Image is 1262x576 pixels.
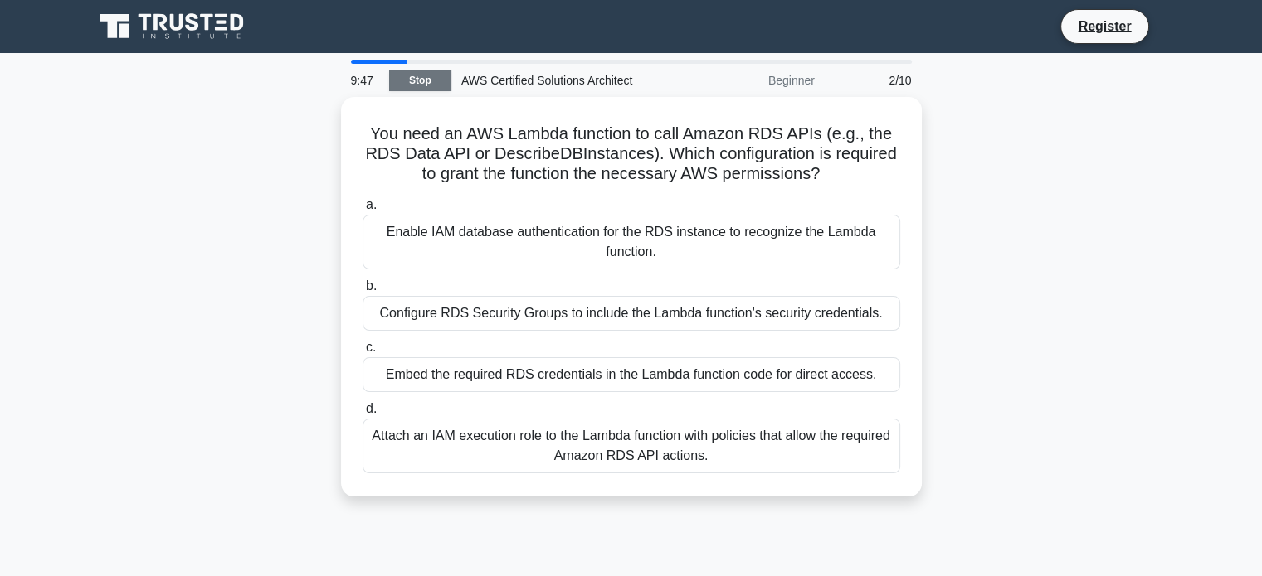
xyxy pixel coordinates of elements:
[366,340,376,354] span: c.
[366,401,377,415] span: d.
[680,64,825,97] div: Beginner
[361,123,902,185] h5: You need an AWS Lambda function to call Amazon RDS APIs (e.g., the RDS Data API or DescribeDBInst...
[363,296,900,331] div: Configure RDS Security Groups to include the Lambda function's security credentials.
[1068,16,1141,36] a: Register
[366,278,377,293] span: b.
[825,64,922,97] div: 2/10
[366,197,377,211] span: a.
[341,64,389,97] div: 9:47
[451,64,680,97] div: AWS Certified Solutions Architect
[363,419,900,473] div: Attach an IAM execution role to the Lambda function with policies that allow the required Amazon ...
[389,70,451,91] a: Stop
[363,357,900,392] div: Embed the required RDS credentials in the Lambda function code for direct access.
[363,215,900,269] div: Enable IAM database authentication for the RDS instance to recognize the Lambda function.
